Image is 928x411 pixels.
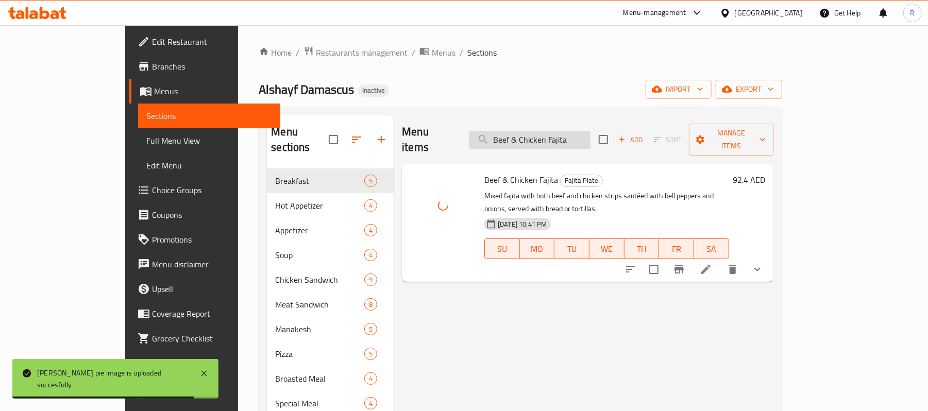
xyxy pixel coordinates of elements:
span: Sections [146,110,272,122]
button: delete [720,257,745,282]
a: Branches [129,54,280,79]
span: import [654,83,703,96]
a: Coupons [129,202,280,227]
div: items [364,224,377,236]
span: R [910,7,915,19]
button: Manage items [689,124,774,156]
input: search [469,131,590,149]
h2: Menu items [402,124,456,155]
div: Manakesh [275,323,364,335]
button: FR [659,238,694,259]
div: [PERSON_NAME] pie image is uploaded succesfully [37,367,190,390]
span: Soup [275,249,364,261]
a: Full Menu View [138,128,280,153]
span: Add [617,134,645,146]
span: 5 [365,176,377,186]
h2: Menu sections [271,124,329,155]
li: / [296,46,299,59]
button: export [716,80,782,99]
div: Meat Sandwich [275,298,364,311]
div: Menu-management [623,7,686,19]
a: Choice Groups [129,178,280,202]
div: [GEOGRAPHIC_DATA] [735,7,803,19]
span: SU [489,242,516,256]
span: Select section first [647,132,689,148]
button: MO [520,238,555,259]
div: items [364,397,377,409]
span: 8 [365,300,377,310]
div: Meat Sandwich8 [267,292,394,317]
span: Coverage Report [152,307,272,320]
div: items [364,273,377,286]
div: items [364,199,377,212]
div: Chicken Sandwich9 [267,267,394,292]
span: Choice Groups [152,184,272,196]
a: Sections [138,104,280,128]
span: Breakfast [275,175,364,187]
a: Edit Menu [138,153,280,178]
button: SU [484,238,520,259]
div: items [364,298,377,311]
div: items [364,175,377,187]
li: / [412,46,415,59]
a: Edit Restaurant [129,29,280,54]
a: Upsell [129,277,280,301]
span: Inactive [358,86,389,95]
a: Coverage Report [129,301,280,326]
a: Edit menu item [700,263,712,276]
span: Edit Menu [146,159,272,172]
span: Hot Appetizer [275,199,364,212]
span: 5 [365,324,377,334]
button: sort-choices [618,257,643,282]
span: TU [559,242,585,256]
div: Manakesh5 [267,317,394,341]
a: Menus [419,46,455,59]
span: Upsell [152,283,272,295]
span: Select section [593,129,614,150]
span: FR [663,242,690,256]
span: Select all sections [323,129,344,150]
a: Promotions [129,227,280,252]
div: Inactive [358,84,389,97]
span: [DATE] 10:41 PM [494,219,551,229]
span: Fajita Plate [561,175,602,186]
div: Broasted Meal4 [267,366,394,391]
span: Add item [614,132,647,148]
h6: 92.4 AED [733,173,766,187]
li: / [460,46,463,59]
button: SA [694,238,729,259]
div: items [364,323,377,335]
button: import [646,80,712,99]
div: items [364,372,377,385]
span: Menus [154,85,272,97]
div: Breakfast5 [267,168,394,193]
div: items [364,249,377,261]
svg: Show Choices [751,263,764,276]
span: Special Meal [275,397,364,409]
span: Restaurants management [316,46,408,59]
a: Menus [129,79,280,104]
span: WE [594,242,620,256]
span: Grocery Checklist [152,332,272,345]
span: Beef & Chicken Fajita [484,172,558,187]
div: Pizza5 [267,341,394,366]
span: Appetizer [275,224,364,236]
button: WE [589,238,625,259]
span: Alshayf Damascus [259,78,354,101]
div: Hot Appetizer4 [267,193,394,218]
span: Manage items [697,127,766,152]
a: Menu disclaimer [129,252,280,277]
span: Promotions [152,233,272,246]
span: 4 [365,374,377,384]
span: Pizza [275,348,364,360]
span: Menu disclaimer [152,258,272,270]
span: Full Menu View [146,134,272,147]
span: Broasted Meal [275,372,364,385]
span: MO [524,242,551,256]
span: 9 [365,275,377,285]
button: show more [745,257,770,282]
span: 4 [365,399,377,408]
